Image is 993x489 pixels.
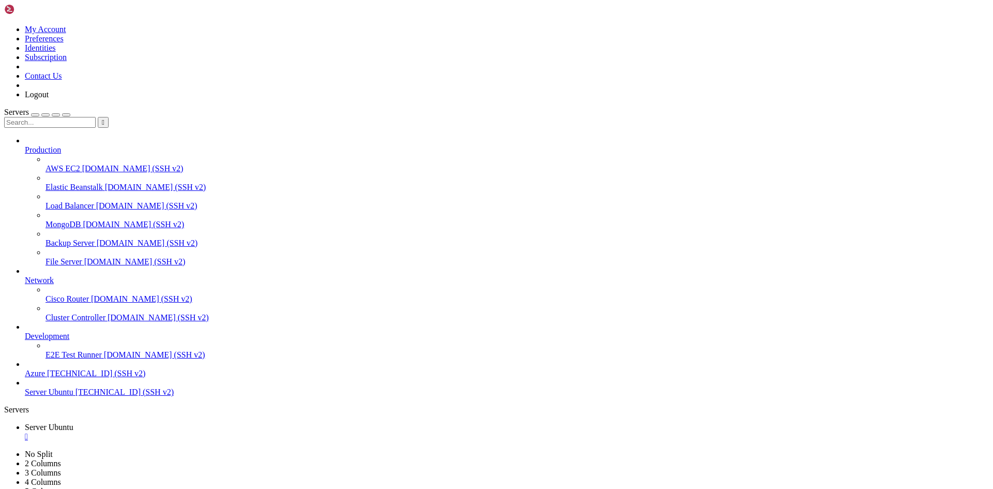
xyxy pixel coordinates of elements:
span: Network [25,276,54,285]
span: [TECHNICAL_ID] (SSH v2) [76,388,174,396]
a: My Account [25,25,66,34]
span: [DOMAIN_NAME] (SSH v2) [84,257,186,266]
a: 2 Columns [25,459,61,468]
a: MongoDB [DOMAIN_NAME] (SSH v2) [46,220,989,229]
span: Azure [25,369,45,378]
li: MongoDB [DOMAIN_NAME] (SSH v2) [46,211,989,229]
a: 3 Columns [25,468,61,477]
input: Search... [4,117,96,128]
a: Development [25,332,989,341]
span: Servers [4,108,29,116]
span: [DOMAIN_NAME] (SSH v2) [96,201,198,210]
span: AWS EC2 [46,164,80,173]
span: Development [25,332,69,340]
span: File Server [46,257,82,266]
a: E2E Test Runner [DOMAIN_NAME] (SSH v2) [46,350,989,360]
a: Network [25,276,989,285]
span: [TECHNICAL_ID] (SSH v2) [47,369,145,378]
li: Cluster Controller [DOMAIN_NAME] (SSH v2) [46,304,989,322]
li: Server Ubuntu [TECHNICAL_ID] (SSH v2) [25,378,989,397]
span: Cluster Controller [46,313,106,322]
li: File Server [DOMAIN_NAME] (SSH v2) [46,248,989,266]
li: Elastic Beanstalk [DOMAIN_NAME] (SSH v2) [46,173,989,192]
span: Server Ubuntu [25,388,73,396]
a: Backup Server [DOMAIN_NAME] (SSH v2) [46,239,989,248]
a: Identities [25,43,56,52]
li: Production [25,136,989,266]
a: Cisco Router [DOMAIN_NAME] (SSH v2) [46,294,989,304]
span: Production [25,145,61,154]
span: Backup Server [46,239,95,247]
a: AWS EC2 [DOMAIN_NAME] (SSH v2) [46,164,989,173]
img: Shellngn [4,4,64,14]
li: Backup Server [DOMAIN_NAME] (SSH v2) [46,229,989,248]
li: Load Balancer [DOMAIN_NAME] (SSH v2) [46,192,989,211]
a: 4 Columns [25,478,61,486]
a: Contact Us [25,71,62,80]
a: Server Ubuntu [TECHNICAL_ID] (SSH v2) [25,388,989,397]
span: Server Ubuntu [25,423,73,432]
span: MongoDB [46,220,81,229]
a:  [25,432,989,441]
a: Production [25,145,989,155]
span: Load Balancer [46,201,94,210]
li: Azure [TECHNICAL_ID] (SSH v2) [25,360,989,378]
a: Logout [25,90,49,99]
a: Load Balancer [DOMAIN_NAME] (SSH v2) [46,201,989,211]
a: File Server [DOMAIN_NAME] (SSH v2) [46,257,989,266]
li: Cisco Router [DOMAIN_NAME] (SSH v2) [46,285,989,304]
span: [DOMAIN_NAME] (SSH v2) [104,350,205,359]
li: Development [25,322,989,360]
a: Elastic Beanstalk [DOMAIN_NAME] (SSH v2) [46,183,989,192]
a: No Split [25,450,53,458]
a: Servers [4,108,70,116]
span: [DOMAIN_NAME] (SSH v2) [108,313,209,322]
span: E2E Test Runner [46,350,102,359]
span: [DOMAIN_NAME] (SSH v2) [83,220,184,229]
span: [DOMAIN_NAME] (SSH v2) [82,164,184,173]
span: Cisco Router [46,294,89,303]
div: Servers [4,405,989,414]
span: Elastic Beanstalk [46,183,103,191]
a: Preferences [25,34,64,43]
span: [DOMAIN_NAME] (SSH v2) [105,183,206,191]
a: Azure [TECHNICAL_ID] (SSH v2) [25,369,989,378]
li: AWS EC2 [DOMAIN_NAME] (SSH v2) [46,155,989,173]
li: E2E Test Runner [DOMAIN_NAME] (SSH v2) [46,341,989,360]
a: Subscription [25,53,67,62]
span:  [102,118,104,126]
a: Server Ubuntu [25,423,989,441]
span: [DOMAIN_NAME] (SSH v2) [91,294,192,303]
span: [DOMAIN_NAME] (SSH v2) [97,239,198,247]
a: Cluster Controller [DOMAIN_NAME] (SSH v2) [46,313,989,322]
li: Network [25,266,989,322]
button:  [98,117,109,128]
